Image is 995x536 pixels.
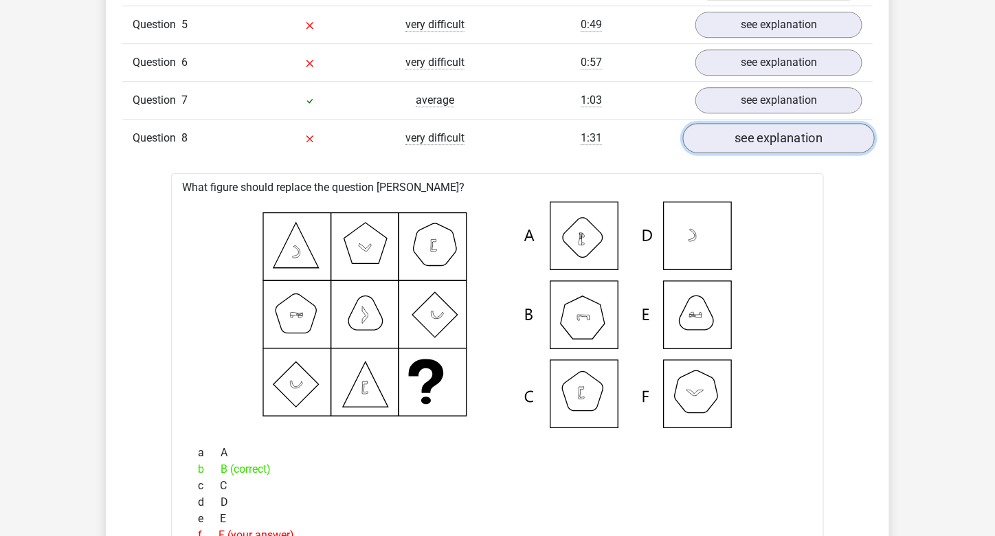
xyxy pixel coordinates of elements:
[198,478,220,494] span: c
[188,494,807,511] div: D
[405,131,465,145] span: very difficult
[695,12,862,38] a: see explanation
[581,18,602,32] span: 0:49
[695,49,862,76] a: see explanation
[133,16,181,33] span: Question
[695,87,862,113] a: see explanation
[581,56,602,69] span: 0:57
[133,92,181,109] span: Question
[181,56,188,69] span: 6
[683,123,875,153] a: see explanation
[198,445,221,461] span: a
[133,54,181,71] span: Question
[198,494,221,511] span: d
[181,131,188,144] span: 8
[188,478,807,494] div: C
[188,511,807,527] div: E
[181,18,188,31] span: 5
[581,93,602,107] span: 1:03
[188,461,807,478] div: B (correct)
[405,18,465,32] span: very difficult
[416,93,454,107] span: average
[581,131,602,145] span: 1:31
[133,130,181,146] span: Question
[198,461,221,478] span: b
[188,445,807,461] div: A
[181,93,188,107] span: 7
[198,511,220,527] span: e
[405,56,465,69] span: very difficult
